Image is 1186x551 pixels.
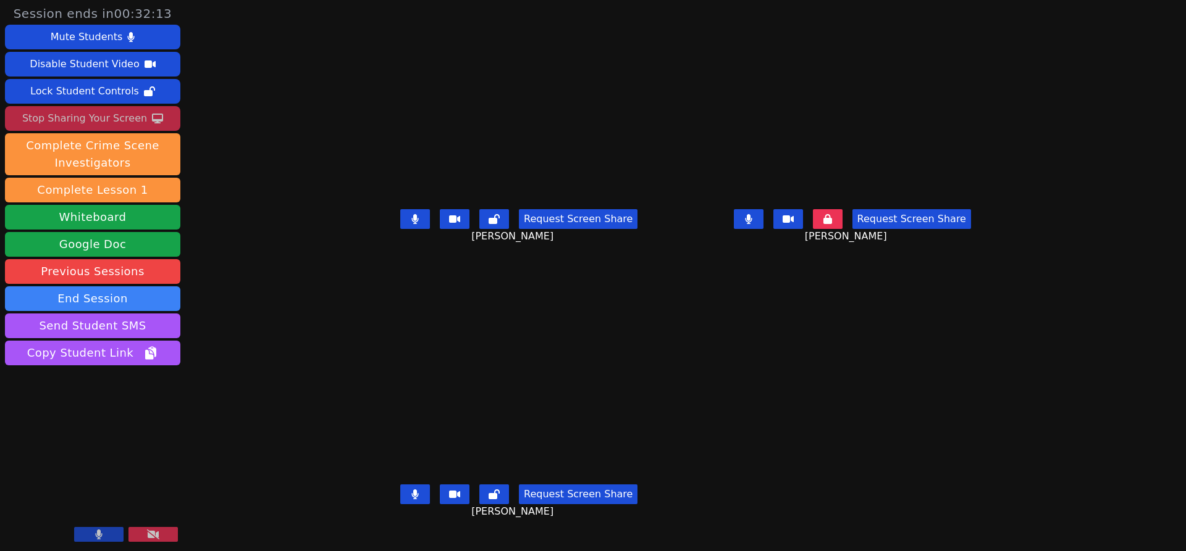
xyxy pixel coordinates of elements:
[27,344,158,362] span: Copy Student Link
[519,209,637,229] button: Request Screen Share
[805,229,890,244] span: [PERSON_NAME]
[22,109,147,128] div: Stop Sharing Your Screen
[5,79,180,104] button: Lock Student Controls
[5,286,180,311] button: End Session
[5,133,180,175] button: Complete Crime Scene Investigators
[5,25,180,49] button: Mute Students
[114,6,172,21] time: 00:32:13
[5,52,180,77] button: Disable Student Video
[852,209,971,229] button: Request Screen Share
[14,5,172,22] span: Session ends in
[471,504,557,519] span: [PERSON_NAME]
[5,178,180,202] button: Complete Lesson 1
[30,54,139,74] div: Disable Student Video
[5,205,180,230] button: Whiteboard
[51,27,122,47] div: Mute Students
[5,313,180,338] button: Send Student SMS
[5,232,180,257] a: Google Doc
[471,229,557,244] span: [PERSON_NAME]
[5,259,180,284] a: Previous Sessions
[30,81,139,101] div: Lock Student Controls
[519,484,637,504] button: Request Screen Share
[5,341,180,365] button: Copy Student Link
[5,106,180,131] button: Stop Sharing Your Screen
